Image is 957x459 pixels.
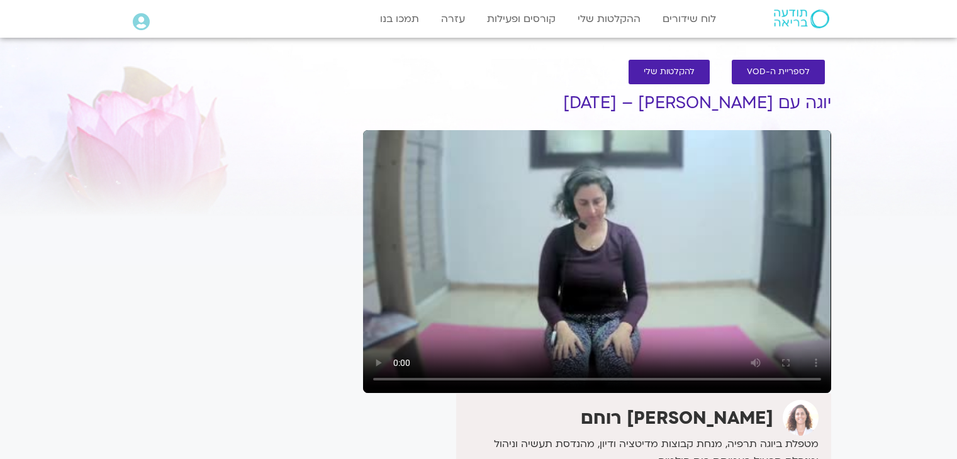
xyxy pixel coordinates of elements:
[629,60,710,84] a: להקלטות שלי
[732,60,825,84] a: לספריית ה-VOD
[374,7,425,31] a: תמכו בנו
[747,67,810,77] span: לספריית ה-VOD
[435,7,471,31] a: עזרה
[581,406,773,430] strong: [PERSON_NAME] רוחם
[783,400,819,436] img: אורנה סמלסון רוחם
[571,7,647,31] a: ההקלטות שלי
[644,67,695,77] span: להקלטות שלי
[774,9,829,28] img: תודעה בריאה
[481,7,562,31] a: קורסים ופעילות
[363,94,831,113] h1: יוגה עם [PERSON_NAME] – [DATE]
[656,7,722,31] a: לוח שידורים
